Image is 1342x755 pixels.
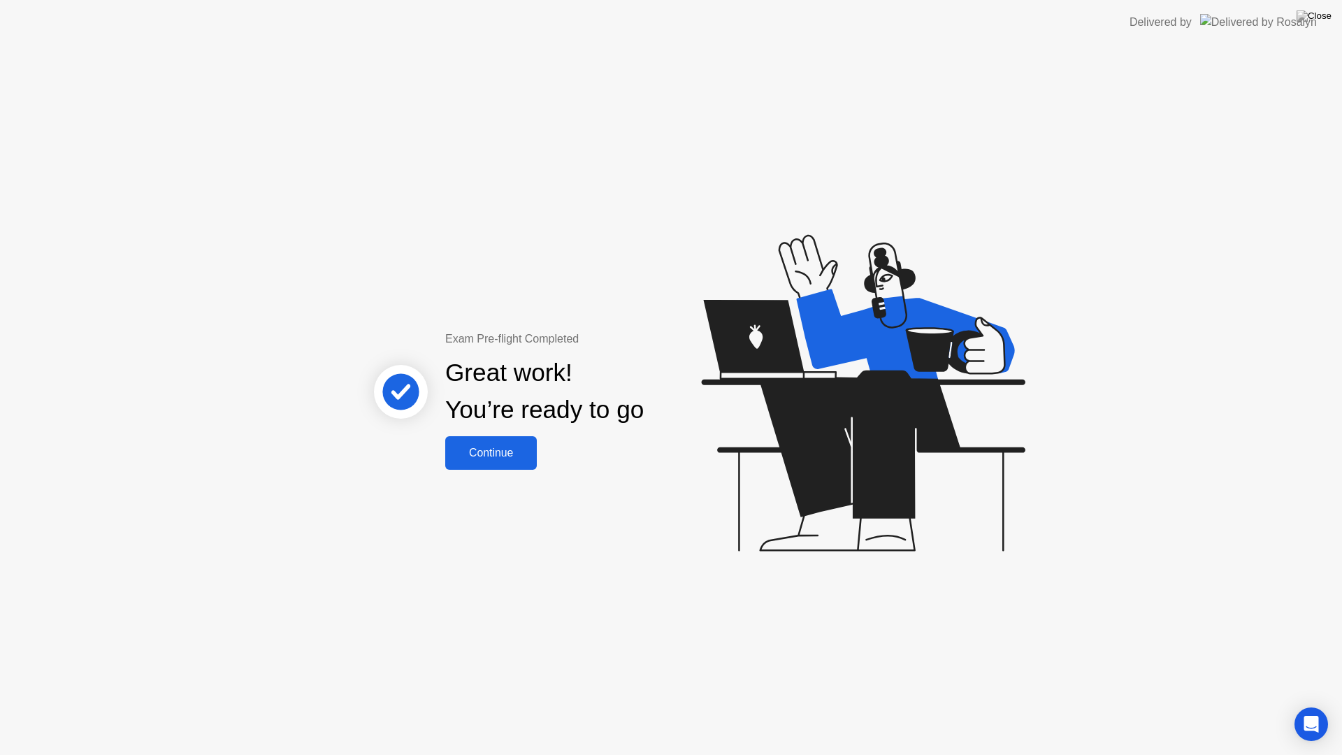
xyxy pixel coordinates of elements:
div: Open Intercom Messenger [1294,707,1328,741]
div: Continue [449,447,533,459]
div: Great work! You’re ready to go [445,354,644,429]
div: Exam Pre-flight Completed [445,331,734,347]
div: Delivered by [1130,14,1192,31]
img: Delivered by Rosalyn [1200,14,1317,30]
img: Close [1297,10,1332,22]
button: Continue [445,436,537,470]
